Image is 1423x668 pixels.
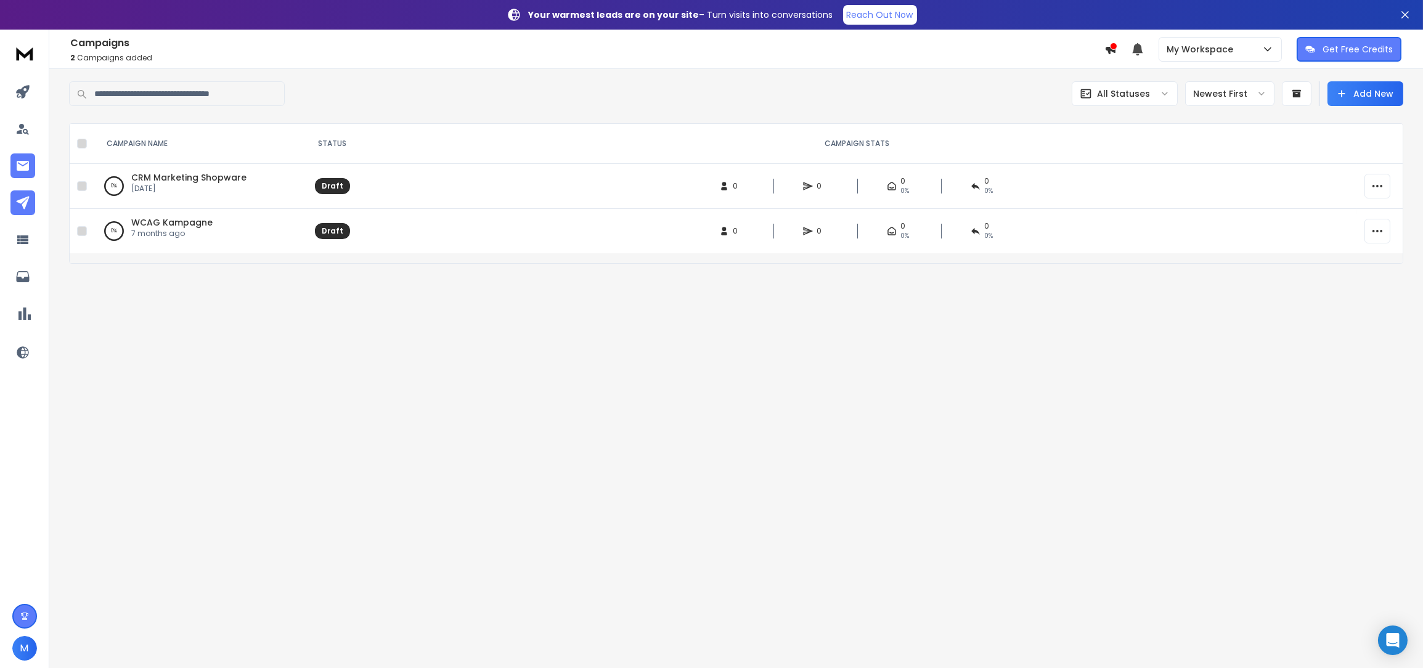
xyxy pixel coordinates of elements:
[70,52,75,63] span: 2
[308,124,357,164] th: STATUS
[847,9,913,21] p: Reach Out Now
[817,226,829,236] span: 0
[131,184,247,193] p: [DATE]
[12,636,37,661] button: M
[900,221,905,231] span: 0
[92,164,308,209] td: 0%CRM Marketing Shopware[DATE]
[900,231,909,241] span: 0%
[984,186,993,196] span: 0%
[322,181,343,191] div: Draft
[900,186,909,196] span: 0%
[1378,625,1408,655] div: Open Intercom Messenger
[1297,37,1401,62] button: Get Free Credits
[1185,81,1274,106] button: Newest First
[733,181,745,191] span: 0
[92,209,308,254] td: 0%WCAG Kampagne7 months ago
[843,5,917,25] a: Reach Out Now
[111,225,117,237] p: 0 %
[984,221,989,231] span: 0
[12,42,37,65] img: logo
[131,171,247,184] a: CRM Marketing Shopware
[1323,43,1393,55] p: Get Free Credits
[900,176,905,186] span: 0
[131,229,213,238] p: 7 months ago
[529,9,833,21] p: – Turn visits into conversations
[1167,43,1238,55] p: My Workspace
[357,124,1357,164] th: CAMPAIGN STATS
[984,231,993,241] span: 0%
[817,181,829,191] span: 0
[322,226,343,236] div: Draft
[529,9,699,21] strong: Your warmest leads are on your site
[70,53,1104,63] p: Campaigns added
[92,124,308,164] th: CAMPAIGN NAME
[1097,88,1150,100] p: All Statuses
[70,36,1104,51] h1: Campaigns
[733,226,745,236] span: 0
[111,180,117,192] p: 0 %
[984,176,989,186] span: 0
[1327,81,1403,106] button: Add New
[131,216,213,229] a: WCAG Kampagne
